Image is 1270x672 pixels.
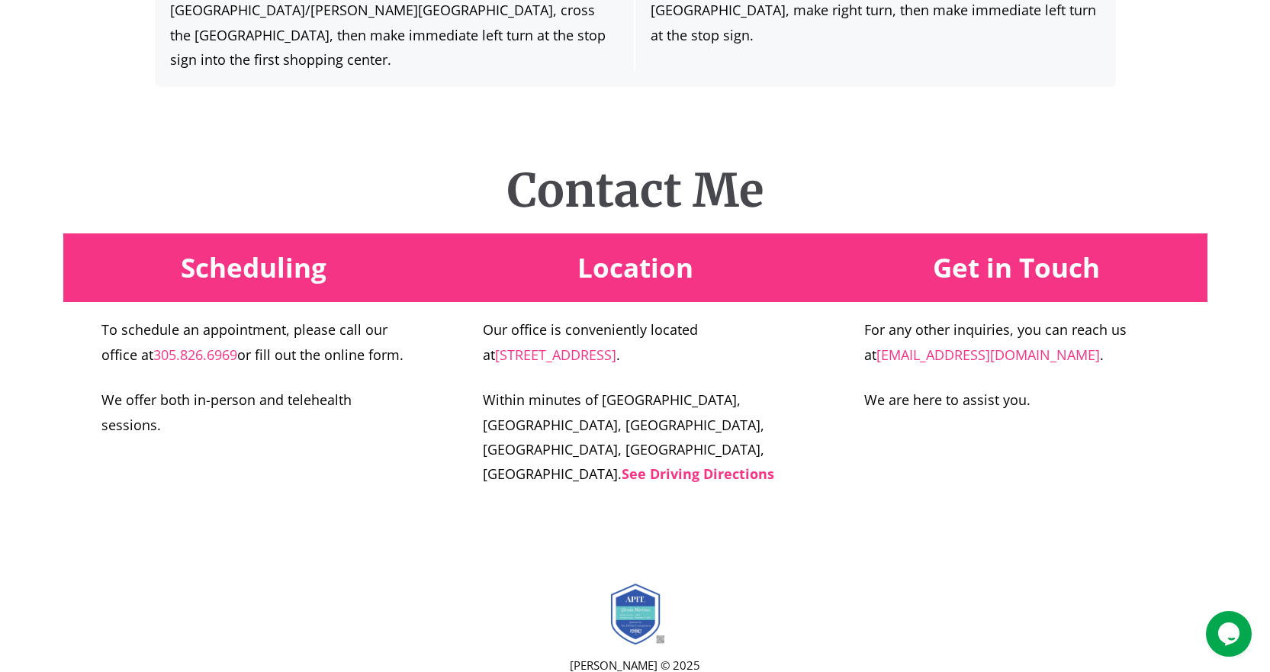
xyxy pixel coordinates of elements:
a: See Driving Directions [622,465,774,483]
a: 305.826.6969 [153,346,237,364]
p: To schedule an appointment, please call our office at or fill out the online form. [101,317,407,367]
h2: Scheduling [181,252,326,284]
a: [STREET_ADDRESS] [495,346,616,364]
p: For any other inquiries, you can reach us at . [864,317,1169,367]
p: We offer both in-person and telehealth sessions. [101,387,407,437]
img: Badge [605,584,666,645]
h2: Get in Touch [933,252,1100,284]
p: Within minutes of [GEOGRAPHIC_DATA], [GEOGRAPHIC_DATA], [GEOGRAPHIC_DATA], [GEOGRAPHIC_DATA], [GE... [483,387,788,487]
a: [EMAIL_ADDRESS][DOMAIN_NAME] [876,346,1100,364]
p: Our office is conveniently located at . [483,317,788,367]
h1: Contact Me [63,163,1207,218]
h2: Location [577,252,693,284]
p: We are here to assist you. [864,387,1030,412]
iframe: chat widget [1206,611,1255,657]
